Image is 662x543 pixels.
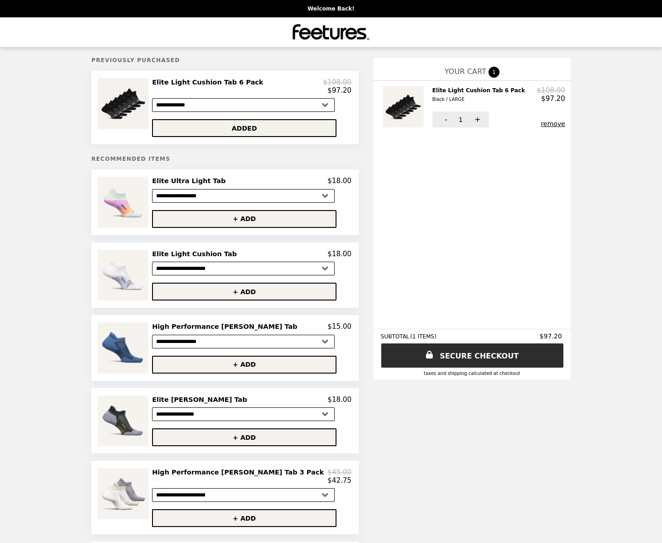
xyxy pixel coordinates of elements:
p: $18.00 [327,177,352,185]
p: $18.00 [327,250,352,258]
button: + ADD [152,356,336,374]
button: - [432,111,457,127]
h5: Previously Purchased [91,57,359,63]
img: Elite Max Cushion Tab [98,395,151,446]
span: ( 1 ITEMS ) [410,333,436,340]
button: remove [541,120,565,127]
h2: Elite Light Cushion Tab 6 Pack [152,78,267,86]
div: Black / LARGE [432,95,525,104]
span: SUBTOTAL [381,333,410,340]
img: Brand Logo [293,23,369,42]
h5: Recommended Items [91,156,359,162]
img: High Performance Max Cushion Tab 3 Pack [98,468,151,519]
p: $97.20 [327,86,352,95]
h2: Elite Light Cushion Tab 6 Pack [432,86,529,104]
button: + ADD [152,210,336,228]
h2: High Performance [PERSON_NAME] Tab 3 Pack [152,468,327,476]
h2: High Performance [PERSON_NAME] Tab [152,322,301,331]
p: $108.00 [537,86,565,95]
h2: Elite Light Cushion Tab [152,250,241,258]
span: $97.20 [540,332,563,340]
select: Select a product variant [152,262,335,275]
img: Elite Light Cushion Tab [98,250,151,300]
button: ADDED [152,119,336,137]
select: Select a product variant [152,407,335,421]
p: $45.00 [327,468,352,476]
img: Elite Light Cushion Tab 6 Pack [98,78,151,129]
h2: Elite [PERSON_NAME] Tab [152,395,251,404]
button: + [464,111,489,127]
div: Taxes and Shipping calculated at checkout [381,371,563,376]
img: Elite Ultra Light Tab [98,177,151,227]
p: $42.75 [327,476,352,485]
p: $108.00 [323,78,352,86]
img: Elite Light Cushion Tab 6 Pack [383,86,426,127]
select: Select a product variant [152,98,335,112]
img: High Performance Max Cushion Tab [98,322,151,373]
select: Select a product variant [152,488,335,502]
p: Welcome Back! [307,5,354,12]
span: 1 [489,67,499,78]
button: + ADD [152,283,336,300]
p: $18.00 [327,395,352,404]
button: + ADD [152,428,336,446]
span: 1 [458,116,462,123]
p: $97.20 [541,95,565,103]
span: YOUR CART [445,67,486,76]
select: Select a product variant [152,335,335,348]
button: + ADD [152,509,336,527]
h2: Elite Ultra Light Tab [152,177,229,185]
a: SECURE CHECKOUT [381,343,563,368]
select: Select a product variant [152,189,335,203]
p: $15.00 [327,322,352,331]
